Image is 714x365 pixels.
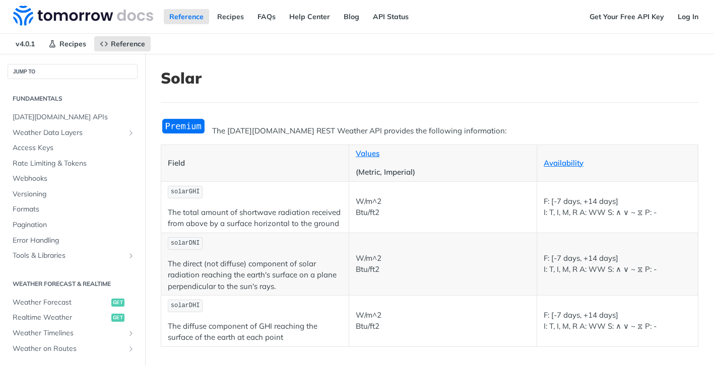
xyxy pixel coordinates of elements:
[356,167,530,178] p: (Metric, Imperial)
[8,295,138,310] a: Weather Forecastget
[13,251,124,261] span: Tools & Libraries
[111,39,145,48] span: Reference
[168,237,203,250] code: solarDNI
[168,300,203,312] code: solarDHI
[338,9,365,24] a: Blog
[212,9,249,24] a: Recipes
[13,220,135,230] span: Pagination
[8,125,138,140] a: Weather Data LayersShow subpages for Weather Data Layers
[164,9,209,24] a: Reference
[544,158,583,168] a: Availability
[127,345,135,353] button: Show subpages for Weather on Routes
[544,253,691,275] p: F: [-7 days, +14 days] I: T, I, M, R A: WW S: ∧ ∨ ~ ⧖ P: -
[13,204,135,214] span: Formats
[13,189,135,199] span: Versioning
[13,143,135,153] span: Access Keys
[168,321,342,343] p: The diffuse component of GHI reaching the surface of the earth at each point
[13,344,124,354] span: Weather on Routes
[161,69,698,87] h1: Solar
[168,207,342,230] p: The total amount of shortwave radiation received from above by a surface horizontal to the ground
[672,9,704,24] a: Log In
[13,128,124,138] span: Weather Data Layers
[13,159,135,169] span: Rate Limiting & Tokens
[584,9,670,24] a: Get Your Free API Key
[367,9,414,24] a: API Status
[43,36,92,51] a: Recipes
[111,299,124,307] span: get
[127,329,135,337] button: Show subpages for Weather Timelines
[8,64,138,79] button: JUMP TO
[168,186,203,198] code: solarGHI
[111,314,124,322] span: get
[13,174,135,184] span: Webhooks
[94,36,151,51] a: Reference
[13,313,109,323] span: Realtime Weather
[356,149,379,158] a: Values
[8,310,138,325] a: Realtime Weatherget
[8,187,138,202] a: Versioning
[127,129,135,137] button: Show subpages for Weather Data Layers
[13,298,109,308] span: Weather Forecast
[8,156,138,171] a: Rate Limiting & Tokens
[8,171,138,186] a: Webhooks
[168,258,342,293] p: The direct (not diffuse) component of solar radiation reaching the earth's surface on a plane per...
[8,110,138,125] a: [DATE][DOMAIN_NAME] APIs
[13,236,135,246] span: Error Handling
[356,253,530,275] p: W/m^2 Btu/ft2
[544,196,691,218] p: F: [-7 days, +14 days] I: T, I, M, R A: WW S: ∧ ∨ ~ ⧖ P: -
[13,112,135,122] span: [DATE][DOMAIN_NAME] APIs
[544,310,691,332] p: F: [-7 days, +14 days] I: T, I, M, R A: WW S: ∧ ∨ ~ ⧖ P: -
[13,328,124,338] span: Weather Timelines
[8,217,138,233] a: Pagination
[8,233,138,248] a: Error Handling
[8,202,138,217] a: Formats
[356,196,530,218] p: W/m^2 Btu/ft2
[168,158,342,169] p: Field
[356,310,530,332] p: W/m^2 Btu/ft2
[13,6,153,26] img: Tomorrow.io Weather API Docs
[8,248,138,263] a: Tools & LibrariesShow subpages for Tools & Libraries
[10,36,40,51] span: v4.0.1
[8,326,138,341] a: Weather TimelinesShow subpages for Weather Timelines
[252,9,281,24] a: FAQs
[127,252,135,260] button: Show subpages for Tools & Libraries
[8,279,138,288] h2: Weather Forecast & realtime
[59,39,86,48] span: Recipes
[284,9,336,24] a: Help Center
[8,341,138,356] a: Weather on RoutesShow subpages for Weather on Routes
[8,94,138,103] h2: Fundamentals
[8,140,138,156] a: Access Keys
[161,125,698,137] p: The [DATE][DOMAIN_NAME] REST Weather API provides the following information:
